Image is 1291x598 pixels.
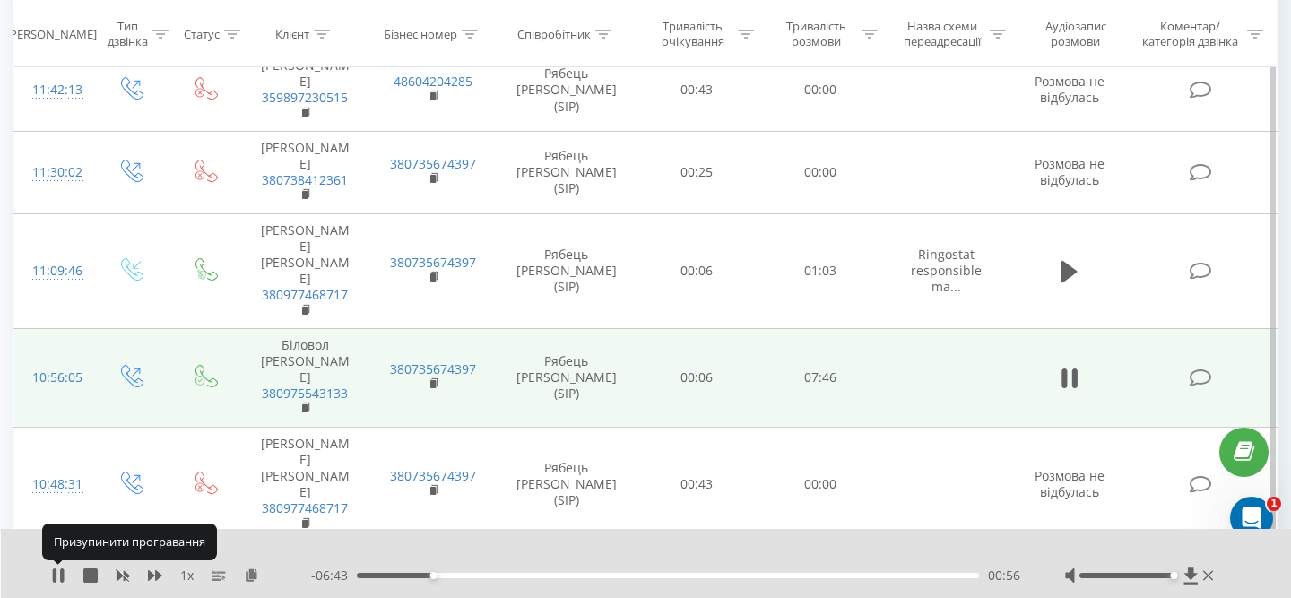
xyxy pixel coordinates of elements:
td: [PERSON_NAME] [241,49,369,132]
span: 00:56 [988,567,1020,585]
a: 380735674397 [390,467,476,484]
td: Рябець [PERSON_NAME] (SIP) [498,213,636,328]
div: 11:09:46 [32,254,75,289]
a: 48604204285 [394,73,472,90]
td: Рябець [PERSON_NAME] (SIP) [498,328,636,427]
td: 00:06 [636,328,759,427]
div: 11:30:02 [32,155,75,190]
div: Клієнт [275,26,309,41]
div: Бізнес номер [384,26,457,41]
span: Розмова не відбулась [1035,467,1105,500]
td: 07:46 [758,328,882,427]
td: 00:06 [636,213,759,328]
td: 00:43 [636,427,759,542]
td: Рябець [PERSON_NAME] (SIP) [498,427,636,542]
td: 00:43 [636,49,759,132]
a: 380735674397 [390,155,476,172]
a: 380735674397 [390,360,476,377]
a: 380977468717 [262,499,348,516]
td: Біловол [PERSON_NAME] [241,328,369,427]
span: 1 [1267,497,1281,511]
td: Рябець [PERSON_NAME] (SIP) [498,49,636,132]
div: Accessibility label [1171,572,1178,579]
td: 01:03 [758,213,882,328]
td: [PERSON_NAME] [PERSON_NAME] [241,213,369,328]
div: 11:42:13 [32,73,75,108]
a: 380738412361 [262,171,348,188]
div: Статус [184,26,220,41]
div: Назва схеми переадресації [898,19,985,49]
td: [PERSON_NAME] [241,131,369,213]
td: 00:00 [758,49,882,132]
div: Аудіозапис розмови [1027,19,1124,49]
td: Рябець [PERSON_NAME] (SIP) [498,131,636,213]
div: [PERSON_NAME] [6,26,97,41]
a: 380735674397 [390,254,476,271]
span: Ringostat responsible ma... [911,246,982,295]
div: Тип дзвінка [108,19,148,49]
td: 00:25 [636,131,759,213]
div: Тривалість розмови [775,19,857,49]
td: 00:00 [758,427,882,542]
div: Призупинити програвання [42,524,217,559]
div: 10:56:05 [32,360,75,395]
div: Коментар/категорія дзвінка [1138,19,1243,49]
div: Співробітник [517,26,591,41]
div: Тривалість очікування [652,19,734,49]
div: 10:48:31 [32,467,75,502]
a: 359897230515 [262,89,348,106]
span: Розмова не відбулась [1035,73,1105,106]
td: [PERSON_NAME] [PERSON_NAME] [241,427,369,542]
td: 00:00 [758,131,882,213]
span: Розмова не відбулась [1035,155,1105,188]
a: 380975543133 [262,385,348,402]
span: - 06:43 [311,567,357,585]
div: Accessibility label [430,572,438,579]
iframe: Intercom live chat [1230,497,1273,540]
a: 380977468717 [262,286,348,303]
span: 1 x [180,567,194,585]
